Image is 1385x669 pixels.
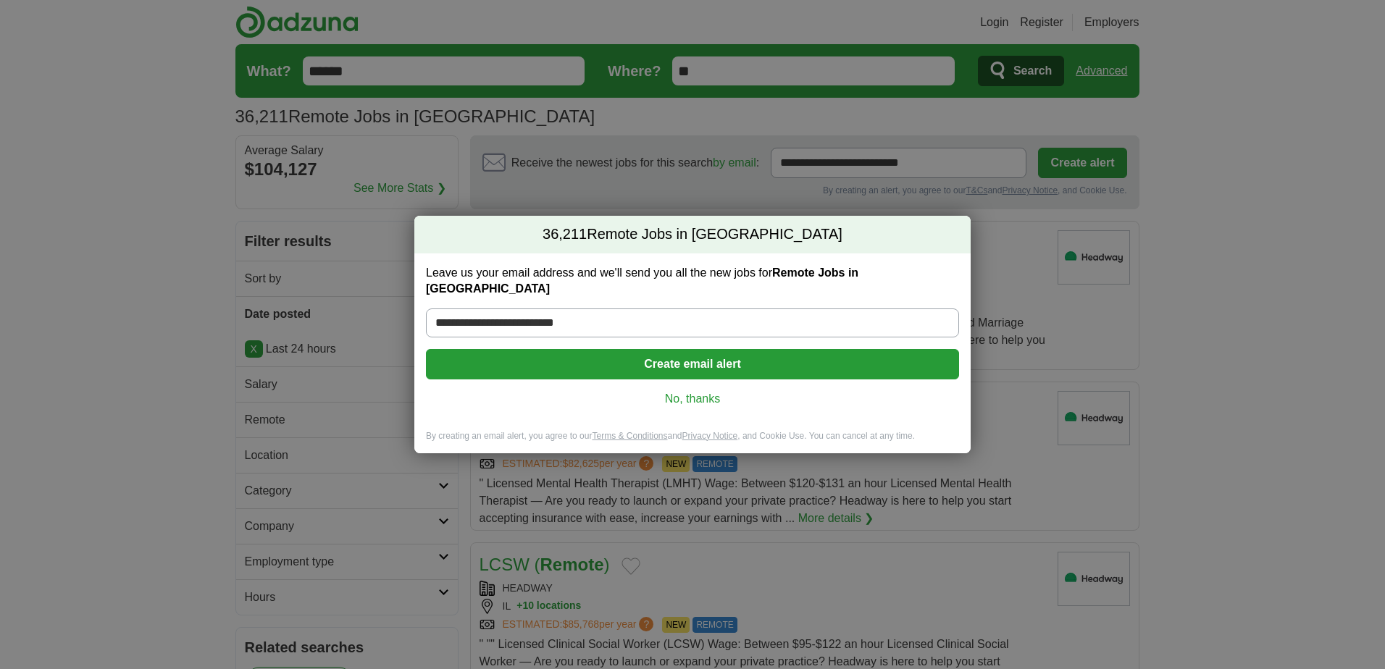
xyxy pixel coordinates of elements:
[414,216,971,253] h2: Remote Jobs in [GEOGRAPHIC_DATA]
[426,349,959,379] button: Create email alert
[682,431,738,441] a: Privacy Notice
[592,431,667,441] a: Terms & Conditions
[414,430,971,454] div: By creating an email alert, you agree to our and , and Cookie Use. You can cancel at any time.
[438,391,947,407] a: No, thanks
[426,265,959,297] label: Leave us your email address and we'll send you all the new jobs for
[426,266,858,295] strong: Remote Jobs in [GEOGRAPHIC_DATA]
[543,224,587,245] span: 36,211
